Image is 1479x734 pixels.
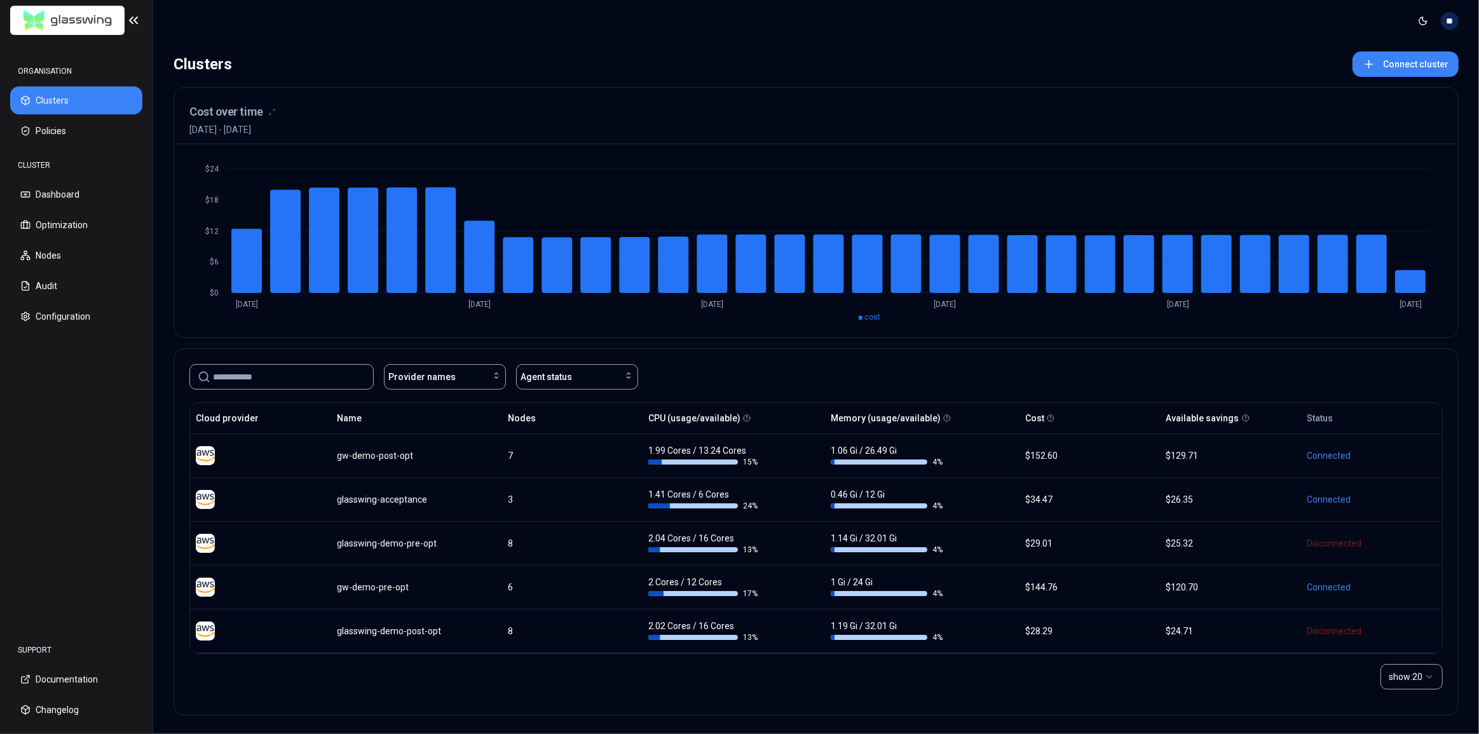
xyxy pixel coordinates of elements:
[196,405,259,431] button: Cloud provider
[337,449,496,462] div: gw-demo-post-opt
[648,632,760,642] div: 13 %
[831,545,943,555] div: 4 %
[196,446,215,465] img: aws
[831,488,943,511] div: 0.46 Gi / 12 Gi
[508,581,637,594] div: 6
[648,501,760,511] div: 24 %
[10,272,142,300] button: Audit
[648,620,760,642] div: 2.02 Cores / 16 Cores
[337,625,496,637] div: glasswing-demo-post-opt
[1166,537,1296,550] div: $25.32
[865,313,881,322] span: cost
[388,370,456,383] span: Provider names
[10,211,142,239] button: Optimization
[210,289,219,297] tspan: $0
[516,364,638,390] button: Agent status
[337,405,362,431] button: Name
[1025,449,1155,462] div: $152.60
[508,405,536,431] button: Nodes
[10,153,142,178] div: CLUSTER
[508,625,637,637] div: 8
[337,493,496,506] div: glasswing-acceptance
[521,370,572,383] span: Agent status
[205,227,219,236] tspan: $12
[831,576,943,599] div: 1 Gi / 24 Gi
[701,300,723,309] tspan: [DATE]
[10,665,142,693] button: Documentation
[468,300,491,309] tspan: [DATE]
[1307,449,1436,462] div: Connected
[1166,581,1296,594] div: $120.70
[189,123,276,136] span: [DATE] - [DATE]
[1025,493,1155,506] div: $34.47
[10,302,142,330] button: Configuration
[1025,625,1155,637] div: $28.29
[831,588,943,599] div: 4 %
[189,103,263,121] h3: Cost over time
[1167,300,1189,309] tspan: [DATE]
[508,493,637,506] div: 3
[1166,449,1296,462] div: $129.71
[174,51,232,77] div: Clusters
[648,457,760,467] div: 15 %
[831,620,943,642] div: 1.19 Gi / 32.01 Gi
[1025,405,1044,431] button: Cost
[10,86,142,114] button: Clusters
[10,696,142,724] button: Changelog
[648,444,760,467] div: 1.99 Cores / 13.24 Cores
[1307,537,1436,550] div: Disconnected
[648,545,760,555] div: 13 %
[1166,493,1296,506] div: $26.35
[210,257,219,266] tspan: $6
[648,532,760,555] div: 2.04 Cores / 16 Cores
[1307,493,1436,506] div: Connected
[831,501,943,511] div: 4 %
[10,58,142,84] div: ORGANISATION
[196,622,215,641] img: aws
[648,576,760,599] div: 2 Cores / 12 Cores
[1025,537,1155,550] div: $29.01
[1307,625,1436,637] div: Disconnected
[205,196,219,205] tspan: $18
[1353,51,1459,77] button: Connect cluster
[196,578,215,597] img: aws
[831,632,943,642] div: 4 %
[1307,581,1436,594] div: Connected
[337,537,496,550] div: glasswing-demo-pre-opt
[831,457,943,467] div: 4 %
[648,405,740,431] button: CPU (usage/available)
[648,588,760,599] div: 17 %
[196,490,215,509] img: aws
[1307,412,1333,425] div: Status
[831,532,943,555] div: 1.14 Gi / 32.01 Gi
[508,537,637,550] div: 8
[508,449,637,462] div: 7
[831,444,943,467] div: 1.06 Gi / 26.49 Gi
[384,364,506,390] button: Provider names
[205,165,219,173] tspan: $24
[1025,581,1155,594] div: $144.76
[648,488,760,511] div: 1.41 Cores / 6 Cores
[831,405,941,431] button: Memory (usage/available)
[236,300,258,309] tspan: [DATE]
[1166,405,1239,431] button: Available savings
[10,241,142,269] button: Nodes
[10,180,142,208] button: Dashboard
[1400,300,1422,309] tspan: [DATE]
[196,534,215,553] img: aws
[337,581,496,594] div: gw-demo-pre-opt
[18,6,117,36] img: GlassWing
[1166,625,1296,637] div: $24.71
[934,300,957,309] tspan: [DATE]
[10,637,142,663] div: SUPPORT
[10,117,142,145] button: Policies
